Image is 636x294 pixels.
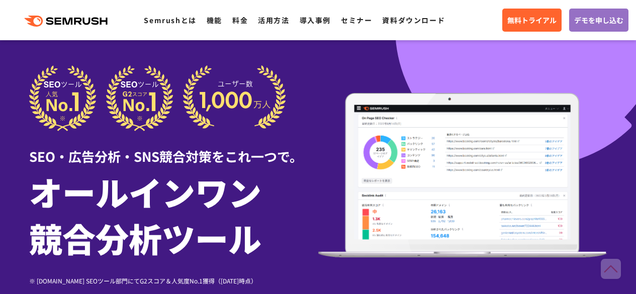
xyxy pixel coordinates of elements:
[382,15,445,25] a: 資料ダウンロード
[29,276,318,285] div: ※ [DOMAIN_NAME] SEOツール部門にてG2スコア＆人気度No.1獲得（[DATE]時点）
[502,9,562,32] a: 無料トライアル
[574,15,623,26] span: デモを申し込む
[29,131,318,166] div: SEO・広告分析・SNS競合対策をこれ一つで。
[300,15,331,25] a: 導入事例
[144,15,196,25] a: Semrushとは
[258,15,289,25] a: 活用方法
[232,15,248,25] a: 料金
[569,9,628,32] a: デモを申し込む
[29,168,318,261] h1: オールインワン 競合分析ツール
[507,15,557,26] span: 無料トライアル
[341,15,372,25] a: セミナー
[207,15,222,25] a: 機能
